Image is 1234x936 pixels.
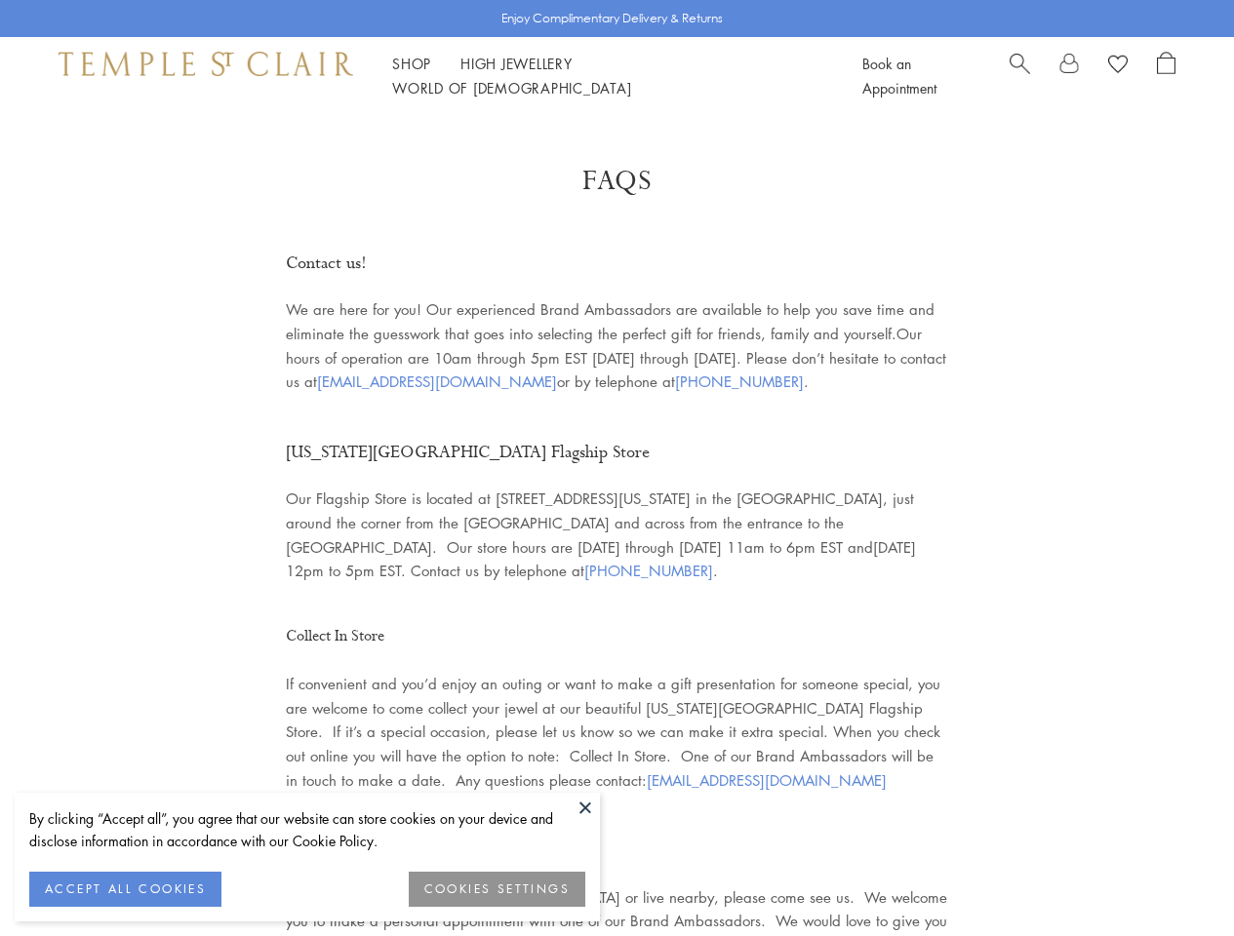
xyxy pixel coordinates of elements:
[1010,52,1030,100] a: Search
[1157,52,1175,100] a: Open Shopping Bag
[409,872,585,907] button: COOKIES SETTINGS
[286,297,949,394] p: We are here for you! Our experienced Brand Ambassadors are available to help you save time and el...
[78,164,1156,199] h1: FAQs
[286,622,949,651] h3: Collect In Store
[29,872,221,907] button: ACCEPT ALL COOKIES
[286,674,940,790] span: If convenient and you’d enjoy an outing or want to make a gift presentation for someone special, ...
[647,770,887,790] a: [EMAIL_ADDRESS][DOMAIN_NAME]
[317,371,557,391] a: [EMAIL_ADDRESS][DOMAIN_NAME]
[286,488,916,580] span: Our Flagship Store is located at [STREET_ADDRESS][US_STATE] in the [GEOGRAPHIC_DATA], just around...
[584,561,713,580] a: [PHONE_NUMBER]
[29,807,585,852] div: By clicking “Accept all”, you agree that our website can store cookies on your device and disclos...
[392,52,818,100] nav: Main navigation
[59,52,353,75] img: Temple St. Clair
[1108,52,1128,81] a: View Wishlist
[392,78,631,97] a: World of [DEMOGRAPHIC_DATA]World of [DEMOGRAPHIC_DATA]
[501,9,723,28] p: Enjoy Complimentary Delivery & Returns
[286,836,949,868] h2: Book a In-Store Appointment
[862,54,936,97] a: Book an Appointment
[392,54,431,73] a: ShopShop
[675,371,804,391] a: [PHONE_NUMBER]
[286,248,949,280] h2: Contact us!
[584,561,718,580] span: .
[460,54,573,73] a: High JewelleryHigh Jewellery
[286,437,949,469] h2: [US_STATE][GEOGRAPHIC_DATA] Flagship Store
